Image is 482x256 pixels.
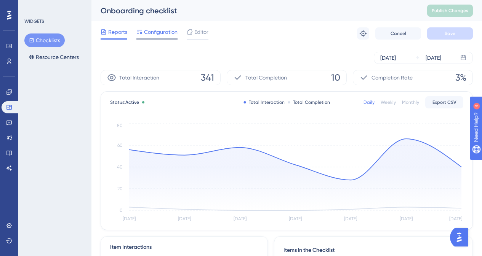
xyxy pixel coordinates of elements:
[445,30,455,37] span: Save
[101,5,408,16] div: Onboarding checklist
[400,216,413,221] tspan: [DATE]
[289,216,302,221] tspan: [DATE]
[24,18,44,24] div: WIDGETS
[375,27,421,40] button: Cancel
[455,72,466,84] span: 3%
[245,73,287,82] span: Total Completion
[288,99,330,105] div: Total Completion
[117,164,123,170] tspan: 40
[364,99,375,105] div: Daily
[331,72,340,84] span: 10
[402,99,419,105] div: Monthly
[432,8,468,14] span: Publish Changes
[110,243,152,252] div: Item Interactions
[449,216,462,221] tspan: [DATE]
[234,216,247,221] tspan: [DATE]
[427,5,473,17] button: Publish Changes
[344,216,357,221] tspan: [DATE]
[380,53,396,62] div: [DATE]
[117,186,123,191] tspan: 20
[24,50,83,64] button: Resource Centers
[18,2,48,11] span: Need Help?
[125,100,139,105] span: Active
[194,27,208,37] span: Editor
[110,99,139,105] span: Status:
[24,33,65,47] button: Checklists
[53,4,55,10] div: 4
[144,27,178,37] span: Configuration
[108,27,127,37] span: Reports
[117,123,123,128] tspan: 80
[120,208,123,213] tspan: 0
[425,96,463,108] button: Export CSV
[372,73,413,82] span: Completion Rate
[178,216,191,221] tspan: [DATE]
[391,30,406,37] span: Cancel
[243,99,285,105] div: Total Interaction
[117,143,123,148] tspan: 60
[450,226,473,249] iframe: UserGuiding AI Assistant Launcher
[201,72,214,84] span: 341
[123,216,136,221] tspan: [DATE]
[432,99,456,105] span: Export CSV
[381,99,396,105] div: Weekly
[426,53,441,62] div: [DATE]
[427,27,473,40] button: Save
[119,73,159,82] span: Total Interaction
